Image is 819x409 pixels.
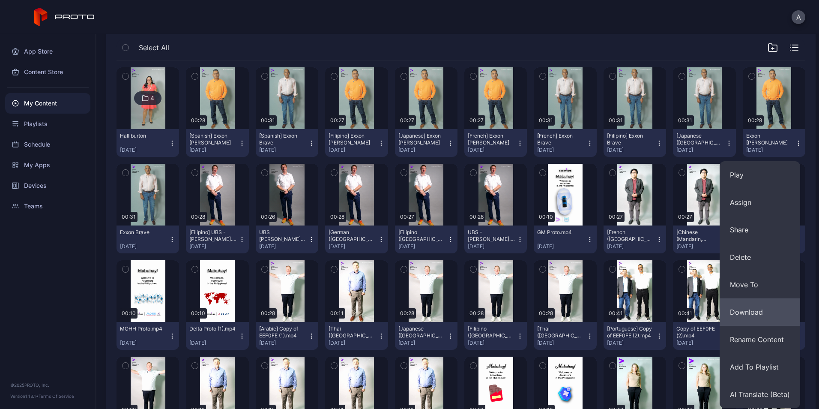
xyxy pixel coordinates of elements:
[792,10,805,24] button: A
[395,322,457,350] button: [Japanese ([GEOGRAPHIC_DATA])] Copy of EEF0FE (1).mp4[DATE]
[676,243,725,250] div: [DATE]
[720,244,800,271] button: Delete
[720,216,800,244] button: Share
[189,147,238,153] div: [DATE]
[604,226,666,253] button: [French ([GEOGRAPHIC_DATA])] MOHH[DATE]
[395,226,457,253] button: [Filipino ([GEOGRAPHIC_DATA])] UBS - [PERSON_NAME].mp4[DATE]
[604,322,666,350] button: [Portuguese] Copy of EEF0FE (2).mp4[DATE]
[259,132,306,146] div: [Spanish] Exxon Brave
[537,325,584,339] div: [Thai (Thailand)] Copy of EEF0FE (1).mp4
[468,147,517,153] div: [DATE]
[398,325,445,339] div: [Japanese (Japan)] Copy of EEF0FE (1).mp4
[398,132,445,146] div: [Japanese] Exxon Arnab
[150,94,154,102] div: 4
[720,353,800,381] button: Add To Playlist
[256,322,318,350] button: [Arabic] Copy of EEF0FE (1).mp4[DATE]
[259,229,306,243] div: UBS Ryan v2.mp4
[534,322,596,350] button: [Thai ([GEOGRAPHIC_DATA])] Copy of EEF0FE (1).mp4[DATE]
[673,129,735,157] button: [Japanese ([GEOGRAPHIC_DATA])]Exxon Brave[DATE]
[5,134,90,155] a: Schedule
[468,243,517,250] div: [DATE]
[5,41,90,62] a: App Store
[676,229,723,243] div: [Chinese (Mandarin, Simplified)] MOHH
[120,147,169,153] div: [DATE]
[189,243,238,250] div: [DATE]
[189,325,236,332] div: Delta Proto (1).mp4
[398,229,445,243] div: [Filipino (Philippines)] UBS - Ryan.mp4
[117,226,179,253] button: Exxon Brave[DATE]
[189,229,236,243] div: [Filipino] UBS - Ryan.mp4
[720,381,800,408] button: AI Translate (Beta)
[189,340,238,346] div: [DATE]
[673,322,735,350] button: Copy of EEF0FE (2).mp4[DATE]
[186,129,248,157] button: [Spanish] Exxon [PERSON_NAME][DATE]
[329,340,377,346] div: [DATE]
[5,93,90,114] a: My Content
[534,226,596,253] button: GM Proto.mp4[DATE]
[720,298,800,326] button: Download
[139,42,169,53] span: Select All
[395,129,457,157] button: [Japanese] Exxon [PERSON_NAME][DATE]
[189,132,236,146] div: [Spanish] Exxon Arnab
[676,325,723,339] div: Copy of EEF0FE (2).mp4
[5,196,90,217] div: Teams
[10,394,39,399] span: Version 1.13.1 •
[468,229,515,243] div: UBS - Ryan.mp4
[720,326,800,353] button: Rename Content
[5,62,90,82] div: Content Store
[39,394,74,399] a: Terms Of Service
[537,243,586,250] div: [DATE]
[398,243,447,250] div: [DATE]
[720,189,800,216] button: Assign
[604,129,666,157] button: [Filipino] Exxon Brave[DATE]
[537,340,586,346] div: [DATE]
[117,129,179,157] button: Halliburton[DATE]
[5,114,90,134] a: Playlists
[329,147,377,153] div: [DATE]
[259,147,308,153] div: [DATE]
[259,243,308,250] div: [DATE]
[120,243,169,250] div: [DATE]
[720,161,800,189] button: Play
[464,226,527,253] button: UBS - [PERSON_NAME].mp4[DATE]
[464,322,527,350] button: [Filipino ([GEOGRAPHIC_DATA])] Copy of EEF0FE (1).mp4[DATE]
[325,226,388,253] button: [German ([GEOGRAPHIC_DATA])] UBS - [PERSON_NAME].mp4[DATE]
[676,340,725,346] div: [DATE]
[468,132,515,146] div: [French] Exxon Arnab
[329,132,376,146] div: [Filipino] Exxon Arnab
[537,132,584,146] div: [French] Exxon Brave
[120,132,167,139] div: Halliburton
[120,340,169,346] div: [DATE]
[468,340,517,346] div: [DATE]
[607,147,656,153] div: [DATE]
[186,226,248,253] button: [Filipino] UBS - [PERSON_NAME].mp4[DATE]
[325,129,388,157] button: [Filipino] Exxon [PERSON_NAME][DATE]
[746,132,793,146] div: Exxon Arnab
[256,226,318,253] button: UBS [PERSON_NAME] v2.mp4[DATE]
[537,147,586,153] div: [DATE]
[117,322,179,350] button: MOHH Proto.mp4[DATE]
[607,243,656,250] div: [DATE]
[537,229,584,236] div: GM Proto.mp4
[464,129,527,157] button: [French] Exxon [PERSON_NAME][DATE]
[5,175,90,196] a: Devices
[259,325,306,339] div: [Arabic] Copy of EEF0FE (1).mp4
[329,243,377,250] div: [DATE]
[676,132,723,146] div: [Japanese (Japan)]Exxon Brave
[120,325,167,332] div: MOHH Proto.mp4
[534,129,596,157] button: [French] Exxon Brave[DATE]
[607,325,654,339] div: [Portuguese] Copy of EEF0FE (2).mp4
[743,129,805,157] button: Exxon [PERSON_NAME][DATE]
[10,382,85,388] div: © 2025 PROTO, Inc.
[398,147,447,153] div: [DATE]
[256,129,318,157] button: [Spanish] Exxon Brave[DATE]
[720,271,800,298] button: Move To
[5,155,90,175] div: My Apps
[607,340,656,346] div: [DATE]
[398,340,447,346] div: [DATE]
